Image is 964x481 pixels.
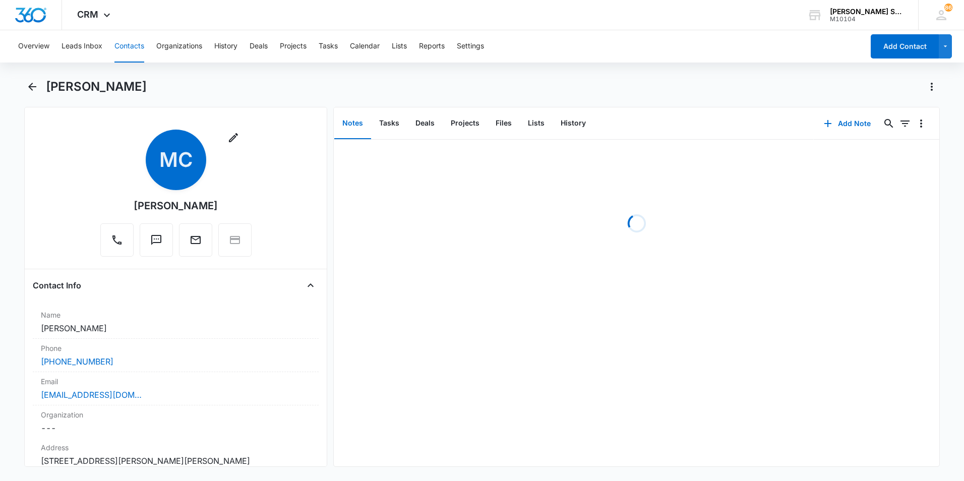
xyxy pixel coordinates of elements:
[520,108,553,139] button: Lists
[553,108,594,139] button: History
[33,306,319,339] div: Name[PERSON_NAME]
[179,223,212,257] button: Email
[280,30,307,63] button: Projects
[944,4,952,12] div: notifications count
[134,198,218,213] div: [PERSON_NAME]
[140,223,173,257] button: Text
[41,409,311,420] label: Organization
[100,239,134,248] a: Call
[830,16,903,23] div: account id
[100,223,134,257] button: Call
[33,279,81,291] h4: Contact Info
[33,339,319,372] div: Phone[PHONE_NUMBER]
[41,343,311,353] label: Phone
[814,111,881,136] button: Add Note
[897,115,913,132] button: Filters
[250,30,268,63] button: Deals
[41,322,311,334] dd: [PERSON_NAME]
[419,30,445,63] button: Reports
[944,4,952,12] span: 86
[303,277,319,293] button: Close
[41,389,142,401] a: [EMAIL_ADDRESS][DOMAIN_NAME]
[443,108,488,139] button: Projects
[214,30,237,63] button: History
[41,310,311,320] label: Name
[319,30,338,63] button: Tasks
[41,422,311,434] dd: ---
[334,108,371,139] button: Notes
[371,108,407,139] button: Tasks
[830,8,903,16] div: account name
[18,30,49,63] button: Overview
[46,79,147,94] h1: [PERSON_NAME]
[488,108,520,139] button: Files
[146,130,206,190] span: MC
[407,108,443,139] button: Deals
[24,79,40,95] button: Back
[350,30,380,63] button: Calendar
[33,372,319,405] div: Email[EMAIL_ADDRESS][DOMAIN_NAME]
[392,30,407,63] button: Lists
[62,30,102,63] button: Leads Inbox
[41,376,311,387] label: Email
[457,30,484,63] button: Settings
[881,115,897,132] button: Search...
[114,30,144,63] button: Contacts
[41,442,311,453] label: Address
[33,438,319,471] div: Address[STREET_ADDRESS][PERSON_NAME][PERSON_NAME]
[924,79,940,95] button: Actions
[913,115,929,132] button: Overflow Menu
[41,455,311,467] dd: [STREET_ADDRESS][PERSON_NAME][PERSON_NAME]
[33,405,319,438] div: Organization---
[77,9,98,20] span: CRM
[41,355,113,368] a: [PHONE_NUMBER]
[156,30,202,63] button: Organizations
[140,239,173,248] a: Text
[179,239,212,248] a: Email
[871,34,939,58] button: Add Contact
